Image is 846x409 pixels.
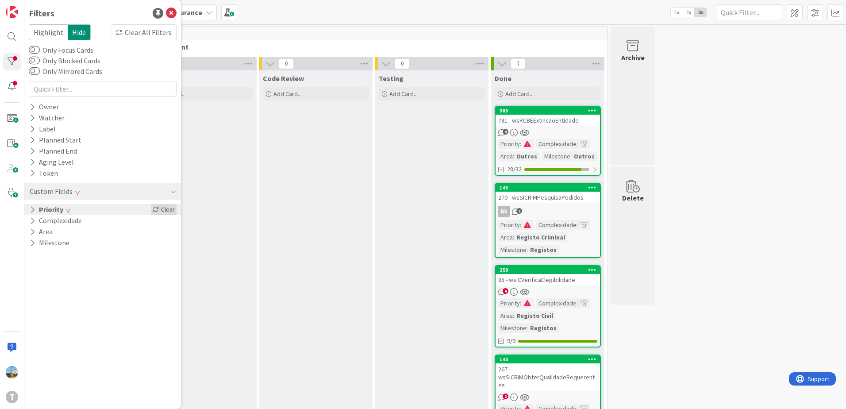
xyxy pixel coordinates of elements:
span: Code Review [263,74,304,83]
a: 145270 - wsSICRIMPesquisaPedidosBSPriority:Complexidade:Area:Registo CriminalMilestone:Registos [495,183,601,258]
span: 9/9 [507,336,515,346]
button: Milestone [29,237,70,248]
span: : [513,311,514,320]
div: Area [498,232,513,242]
div: Registo Civil [514,311,555,320]
div: Registos [528,245,559,255]
span: : [577,139,578,149]
span: Development [145,42,596,51]
span: 2 [503,394,508,399]
span: Support [19,1,40,12]
div: Owner [29,101,60,112]
div: Watcher [29,112,65,123]
div: Priority [498,298,520,308]
span: : [570,151,572,161]
span: : [527,323,528,333]
img: DG [6,366,18,378]
div: Clear All Filters [111,24,177,40]
div: Planned End [29,146,78,157]
div: Milestone [542,151,570,161]
div: Clear [151,204,177,215]
span: : [577,298,578,308]
div: 145270 - wsSICRIMPesquisaPedidos [496,184,600,203]
div: Outros [514,151,539,161]
div: 781 - wsRCBEExtincaoEntidade [496,115,600,126]
div: Planned Start [29,135,82,146]
div: Custom Fields [29,186,73,197]
button: Priority [29,204,64,215]
div: Token [29,168,59,179]
span: Hide [68,24,91,40]
span: : [577,220,578,230]
span: 7 [511,58,526,69]
span: Highlight [29,24,68,40]
div: 25985 - wsICVerificaElegibilidade [496,266,600,286]
div: 267 - wsSICRIMObterQualidadeRequerentes [496,363,600,391]
div: Area [498,151,513,161]
input: Quick Filter... [29,81,177,97]
div: 259 [500,267,600,273]
img: Visit kanbanzone.com [6,6,18,18]
span: : [513,232,514,242]
div: T [6,391,18,403]
a: 25985 - wsICVerificaElegibilidadePriority:Complexidade:Area:Registo CivilMilestone:Registos9/9 [495,265,601,347]
div: Delete [622,193,644,203]
div: Archive [621,52,645,63]
div: BS [496,206,600,217]
input: Quick Filter... [716,4,782,20]
div: 145 [500,185,600,191]
div: 385 [496,107,600,115]
span: 4 [503,129,508,135]
span: : [513,151,514,161]
span: Add Card... [505,90,534,98]
div: 143 [496,355,600,363]
div: Complexidade [536,298,577,308]
span: : [520,220,521,230]
div: Complexidade [536,220,577,230]
span: : [520,139,521,149]
div: 143 [500,356,600,363]
label: Only Focus Cards [29,45,93,55]
div: Aging Level [29,157,75,168]
span: Add Card... [273,90,302,98]
div: BS [498,206,510,217]
span: : [520,298,521,308]
div: Complexidade [536,139,577,149]
span: 2 [516,208,522,214]
div: Area [498,311,513,320]
label: Only Mirrored Cards [29,66,102,77]
div: Outros [572,151,597,161]
button: Only Blocked Cards [29,56,40,65]
div: 385 [500,108,600,114]
div: Priority [498,139,520,149]
div: Milestone [498,245,527,255]
button: Complexidade [29,215,83,226]
span: 0 [279,58,294,69]
div: Registo Criminal [514,232,567,242]
span: Testing [379,74,404,83]
span: 0 [395,58,410,69]
div: 143267 - wsSICRIMObterQualidadeRequerentes [496,355,600,391]
label: Only Blocked Cards [29,55,100,66]
div: 85 - wsICVerificaElegibilidade [496,274,600,286]
span: : [527,245,528,255]
div: Filters [29,7,54,20]
span: Done [495,74,511,83]
button: Only Mirrored Cards [29,67,40,76]
button: Only Focus Cards [29,46,40,54]
div: Registos [528,323,559,333]
div: 259 [496,266,600,274]
span: 3x [695,8,707,17]
span: Add Card... [389,90,418,98]
div: 145 [496,184,600,192]
div: Milestone [498,323,527,333]
button: Area [29,226,54,237]
div: Label [29,123,57,135]
span: 28/32 [507,165,522,174]
div: Priority [498,220,520,230]
span: 2x [683,8,695,17]
span: 1x [671,8,683,17]
span: 4 [503,288,508,294]
a: 385781 - wsRCBEExtincaoEntidadePriority:Complexidade:Area:OutrosMilestone:Outros28/32 [495,106,601,176]
div: 385781 - wsRCBEExtincaoEntidade [496,107,600,126]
